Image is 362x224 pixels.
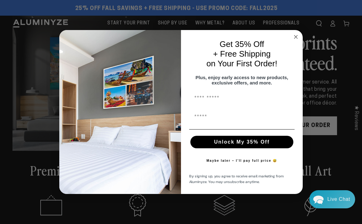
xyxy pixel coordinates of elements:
[220,39,264,49] span: Get 35% Off
[213,49,271,59] span: + Free Shipping
[190,136,293,148] button: Unlock My 35% Off
[327,190,350,208] div: Contact Us Directly
[203,155,281,167] button: Maybe later – I’ll pay full price 😅
[189,173,284,185] span: By signing up, you agree to receive email marketing from Aluminyze. You may unsubscribe anytime.
[207,59,277,68] span: on Your First Order!
[309,190,355,208] div: Chat widget toggle
[292,33,300,41] button: Close dialog
[59,30,181,194] img: 728e4f65-7e6c-44e2-b7d1-0292a396982f.jpeg
[196,75,288,85] span: Plus, enjoy early access to new products, exclusive offers, and more.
